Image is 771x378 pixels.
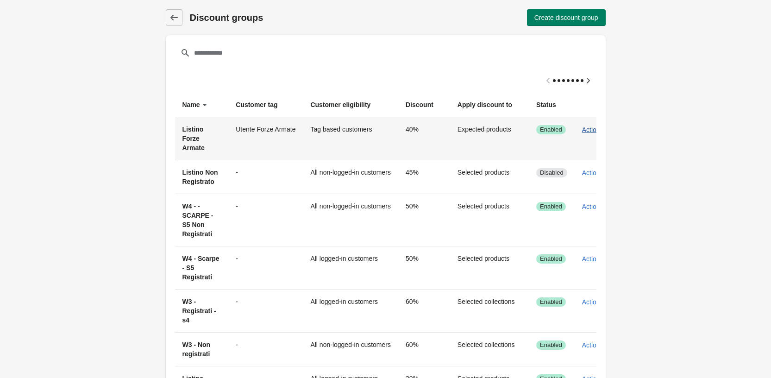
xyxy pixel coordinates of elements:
[303,289,398,332] td: All logged-in customers
[179,96,213,113] button: sort ascending byName
[578,337,616,353] button: Actions
[450,117,529,160] td: Expected products
[458,100,512,109] span: Apply discount to
[540,169,564,176] span: Disabled
[398,246,450,289] td: 50%
[228,246,303,289] td: -
[578,294,616,310] button: Actions
[228,332,303,366] td: -
[582,298,603,306] span: Actions
[578,121,616,138] button: Actions
[580,72,596,89] button: Scroll table right one column
[527,9,606,26] button: Create discount group
[182,341,211,358] span: W3 - Non registrati
[450,160,529,194] td: Selected products
[398,160,450,194] td: 45%
[406,100,433,109] span: Discount
[450,289,529,332] td: Selected collections
[540,126,562,133] span: Enabled
[450,246,529,289] td: Selected products
[236,100,277,109] span: Customer tag
[578,164,616,181] button: Actions
[228,117,303,160] td: Utente Forze Armate
[540,203,562,210] span: Enabled
[398,289,450,332] td: 60%
[303,332,398,366] td: All non-logged-in customers
[582,126,603,133] span: Actions
[536,101,556,108] span: Status
[582,169,603,176] span: Actions
[182,126,205,151] span: Listino Forze Armate
[228,194,303,246] td: -
[228,289,303,332] td: -
[398,194,450,246] td: 50%
[534,14,598,21] span: Create discount group
[454,96,525,113] button: Apply discount to
[232,96,290,113] button: Customer tag
[182,298,216,324] span: W3 - Registrati -s4
[303,117,398,160] td: Tag based customers
[190,11,388,24] h1: Discount groups
[303,246,398,289] td: All logged-in customers
[182,202,213,238] span: W4 - - SCARPE - S5 Non Registrati
[398,117,450,160] td: 40%
[578,198,616,215] button: Actions
[182,100,200,109] span: Name
[398,332,450,366] td: 60%
[540,255,562,263] span: Enabled
[450,194,529,246] td: Selected products
[228,160,303,194] td: -
[303,194,398,246] td: All non-logged-in customers
[182,169,218,185] span: Listino Non Registrato
[182,255,219,281] span: W4 - Scarpe - S5 Registrati
[310,101,370,108] span: Customer eligibility
[540,298,562,306] span: Enabled
[582,255,603,263] span: Actions
[540,341,562,349] span: Enabled
[402,96,446,113] button: Discount
[582,341,603,349] span: Actions
[582,203,603,210] span: Actions
[166,9,182,26] a: Discount groups
[450,332,529,366] td: Selected collections
[303,160,398,194] td: All non-logged-in customers
[578,251,616,267] button: Actions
